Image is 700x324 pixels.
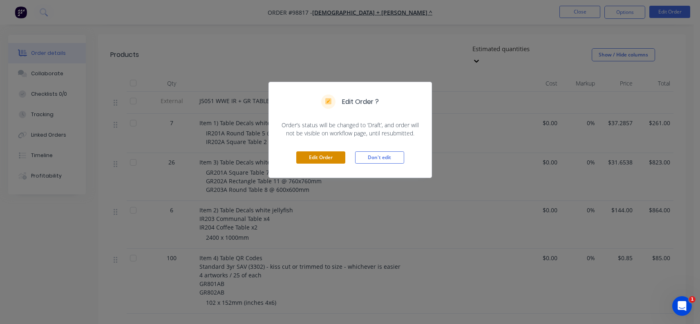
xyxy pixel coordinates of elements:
[689,296,696,303] span: 1
[672,296,692,316] iframe: Intercom live chat
[342,97,379,107] h5: Edit Order ?
[279,121,422,137] span: Order’s status will be changed to ‘Draft’, and order will not be visible on workflow page, until ...
[355,151,404,164] button: Don't edit
[296,151,345,164] button: Edit Order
